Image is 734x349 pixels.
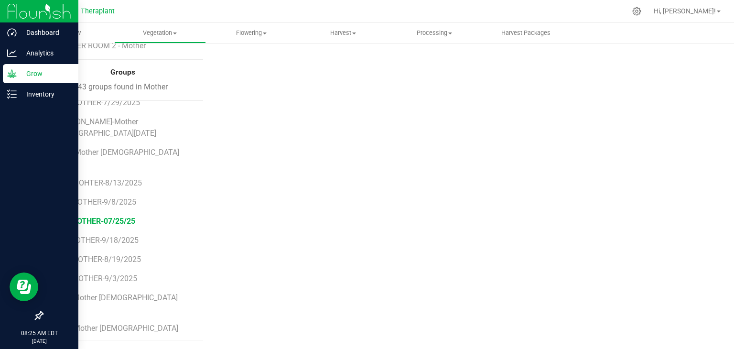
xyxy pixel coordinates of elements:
[480,23,572,43] a: Harvest Packages
[7,69,17,78] inline-svg: Grow
[55,217,135,226] span: PIN-MOTHER-07/25/25
[55,148,179,168] span: MAL- Mother [DEMOGRAPHIC_DATA][DATE]
[17,68,74,79] p: Grow
[55,41,146,50] span: MOTHER ROOM 2 - Mother
[7,48,17,58] inline-svg: Analytics
[297,23,389,43] a: Harvest
[17,27,74,38] p: Dashboard
[389,29,479,37] span: Processing
[55,274,137,283] span: PSG-MOTHER-9/3/2025
[4,329,74,338] p: 08:25 AM EDT
[55,236,139,245] span: PIN-MOTHER-9/18/2025
[654,7,716,15] span: Hi, [PERSON_NAME]!
[115,29,205,37] span: Vegetation
[42,81,203,93] div: 43 groups found in Mother
[206,29,297,37] span: Flowering
[114,23,205,43] a: Vegetation
[488,29,563,37] span: Harvest Packages
[298,29,388,37] span: Harvest
[55,98,140,107] span: JLR-MOTHER-7/29/2025
[55,255,141,264] span: PKZ-MOTHER-8/19/2025
[55,324,178,344] span: ROS- Mother [DEMOGRAPHIC_DATA][DATE]
[7,89,17,99] inline-svg: Inventory
[389,23,480,43] a: Processing
[631,7,643,16] div: Manage settings
[55,293,178,314] span: PUC- Mother [DEMOGRAPHIC_DATA][DATE]
[81,7,115,15] span: Theraplant
[42,67,203,78] div: Groups
[7,28,17,37] inline-svg: Dashboard
[55,197,136,207] span: NIM-MOTHER-9/8/2025
[4,338,74,345] p: [DATE]
[206,23,297,43] a: Flowering
[55,178,142,187] span: MLF-MOHTER-8/13/2025
[55,117,156,138] span: [PERSON_NAME]-Mother [DEMOGRAPHIC_DATA][DATE]
[17,47,74,59] p: Analytics
[17,88,74,100] p: Inventory
[10,273,38,301] iframe: Resource center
